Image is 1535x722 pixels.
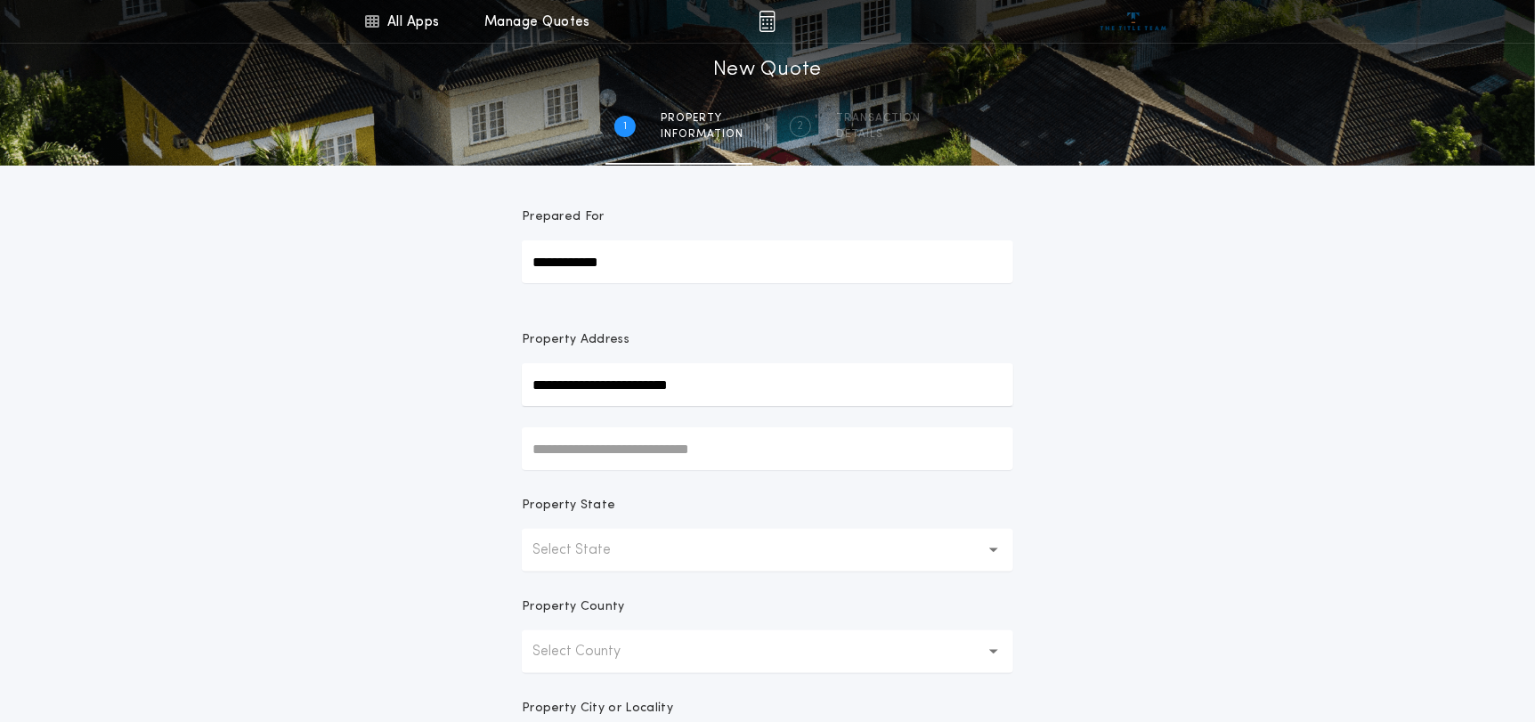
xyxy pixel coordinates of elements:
[522,700,673,718] p: Property City or Locality
[759,11,776,32] img: img
[532,641,649,662] p: Select County
[623,119,627,134] h2: 1
[522,630,1013,673] button: Select County
[522,497,615,515] p: Property State
[522,331,1013,349] p: Property Address
[522,240,1013,283] input: Prepared For
[522,529,1013,572] button: Select State
[713,56,822,85] h1: New Quote
[522,208,605,226] p: Prepared For
[798,119,804,134] h2: 2
[522,598,625,616] p: Property County
[836,127,921,142] span: details
[661,127,743,142] span: information
[836,111,921,126] span: Transaction
[532,539,639,561] p: Select State
[661,111,743,126] span: Property
[1100,12,1167,30] img: vs-icon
